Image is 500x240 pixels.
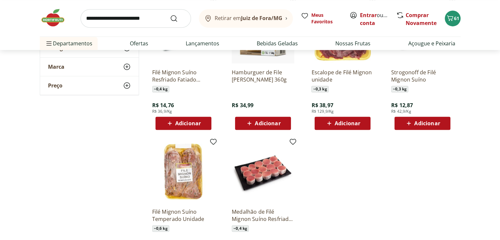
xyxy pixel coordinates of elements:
button: Marca [40,58,139,76]
span: ~ 0,3 kg [391,86,408,92]
button: Adicionar [394,117,450,130]
span: Adicionar [175,121,201,126]
span: R$ 36,9/Kg [152,109,172,114]
span: Meus Favoritos [311,12,342,25]
a: Filé Mignon Suíno Temperado Unidade [152,208,215,223]
span: ~ 0,6 kg [152,225,169,232]
button: Menu [45,36,53,51]
span: ~ 0,3 kg [311,86,328,92]
a: Filé Mignon Suíno Resfriado Fatiado Unidade [152,69,215,83]
a: Açougue e Peixaria [408,39,455,47]
a: Nossas Frutas [335,39,370,47]
button: Retirar emJuiz de Fora/MG [199,9,293,28]
span: 61 [454,15,459,21]
img: Hortifruti [40,8,73,28]
a: Criar conta [360,12,396,27]
a: Bebidas Geladas [257,39,298,47]
a: Strogonoff de Filé Mignon Suíno [391,69,454,83]
a: Meus Favoritos [301,12,342,25]
a: Ofertas [130,39,148,47]
span: ou [360,11,389,27]
span: Departamentos [45,36,92,51]
button: Preço [40,76,139,95]
button: Submit Search [170,14,186,22]
span: R$ 42,9/Kg [391,109,411,114]
span: Preço [48,82,62,89]
a: Medalhão de Filé Mignon Suíno Resfriado Bandeja [232,208,294,223]
span: R$ 12,87 [391,102,413,109]
span: Adicionar [255,121,280,126]
span: R$ 38,97 [311,102,333,109]
span: Adicionar [335,121,360,126]
a: Entrar [360,12,377,19]
button: Adicionar [235,117,291,130]
b: Juiz de Fora/MG [241,14,282,22]
a: Escalope de Filé Mignon unidade [311,69,374,83]
input: search [81,9,191,28]
span: ~ 0,4 kg [152,86,169,92]
span: R$ 14,76 [152,102,174,109]
img: Filé Mignon Suíno Temperado Unidade [152,140,215,203]
button: Adicionar [155,117,211,130]
a: Hamburguer de File [PERSON_NAME] 360g [232,69,294,83]
button: Adicionar [315,117,370,130]
span: Retirar em [215,15,282,21]
span: Marca [48,63,64,70]
a: Lançamentos [186,39,219,47]
img: Medalhão de Filé Mignon Suíno Resfriado Bandeja [232,140,294,203]
span: ~ 0,4 kg [232,225,249,232]
span: R$ 34,99 [232,102,253,109]
button: Carrinho [445,11,461,26]
span: Adicionar [414,121,440,126]
a: Comprar Novamente [406,12,437,27]
span: R$ 129,9/Kg [311,109,334,114]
